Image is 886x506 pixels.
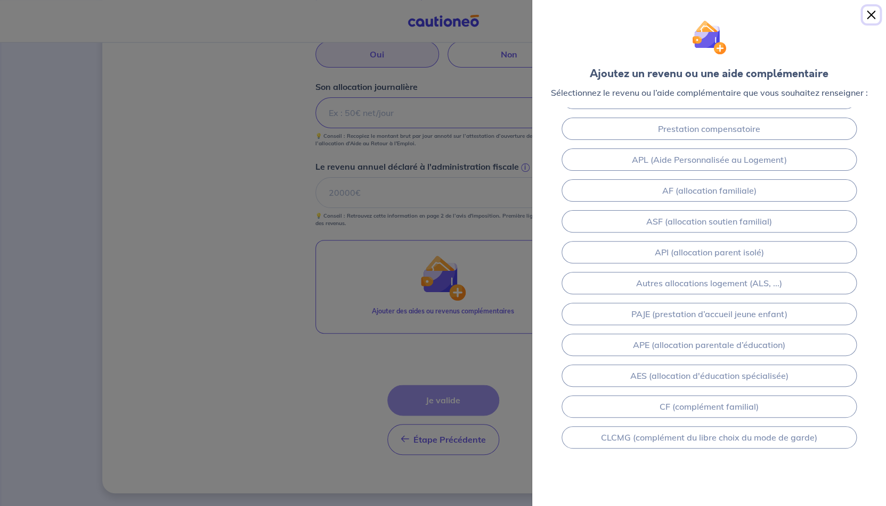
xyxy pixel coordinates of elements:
a: AES (allocation d'éducation spécialisée) [562,364,856,387]
img: illu_wallet.svg [692,20,727,55]
a: CF (complément familial) [562,395,856,418]
a: ASF (allocation soutien familial) [562,210,856,233]
a: PAJE (prestation d’accueil jeune enfant) [562,303,856,325]
a: CLCMG (complément du libre choix du mode de garde) [562,426,856,449]
a: AF (allocation familiale) [562,179,856,202]
a: APL (Aide Personnalisée au Logement) [562,148,856,171]
a: API (allocation parent isolé) [562,241,856,263]
a: Prestation compensatoire [562,118,856,140]
a: APE (allocation parentale d’éducation) [562,334,856,356]
div: Ajoutez un revenu ou une aide complémentaire [590,66,828,82]
button: Close [863,6,880,23]
p: Sélectionnez le revenu ou l’aide complémentaire que vous souhaitez renseigner : [550,86,867,99]
a: Autres allocations logement (ALS, ...) [562,272,856,294]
